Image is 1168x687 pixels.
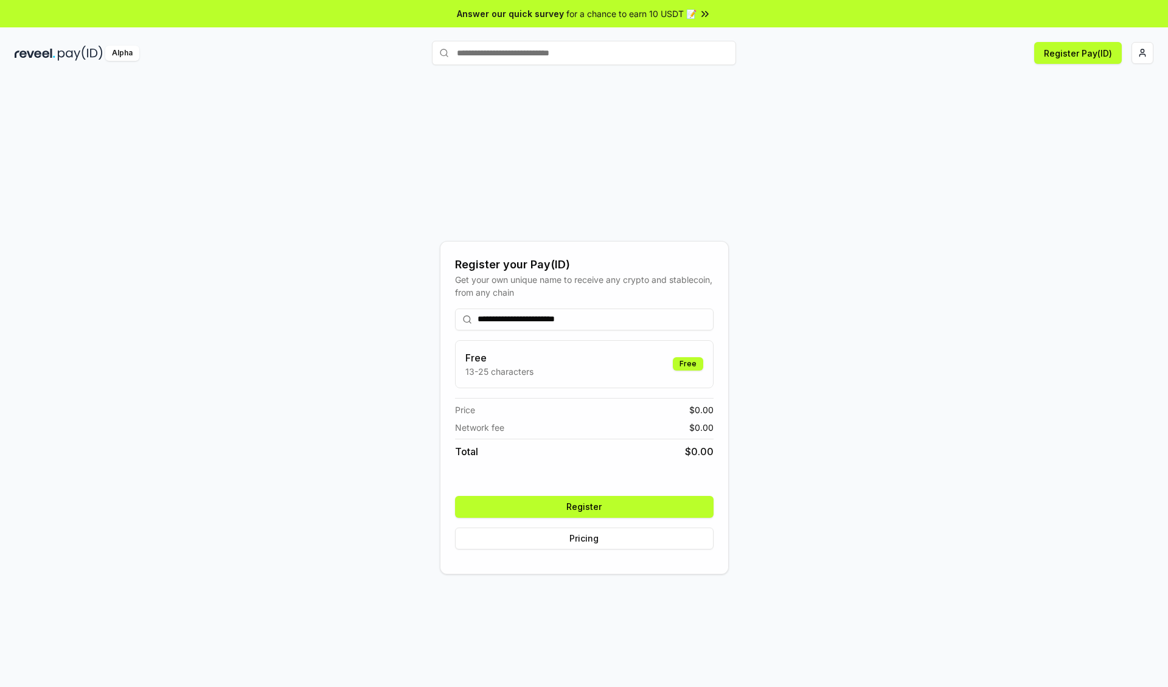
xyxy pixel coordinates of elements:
[455,444,478,459] span: Total
[105,46,139,61] div: Alpha
[689,403,714,416] span: $ 0.00
[15,46,55,61] img: reveel_dark
[455,421,504,434] span: Network fee
[689,421,714,434] span: $ 0.00
[455,256,714,273] div: Register your Pay(ID)
[685,444,714,459] span: $ 0.00
[465,365,534,378] p: 13-25 characters
[566,7,697,20] span: for a chance to earn 10 USDT 📝
[465,350,534,365] h3: Free
[673,357,703,371] div: Free
[455,403,475,416] span: Price
[455,273,714,299] div: Get your own unique name to receive any crypto and stablecoin, from any chain
[455,528,714,549] button: Pricing
[58,46,103,61] img: pay_id
[457,7,564,20] span: Answer our quick survey
[1034,42,1122,64] button: Register Pay(ID)
[455,496,714,518] button: Register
